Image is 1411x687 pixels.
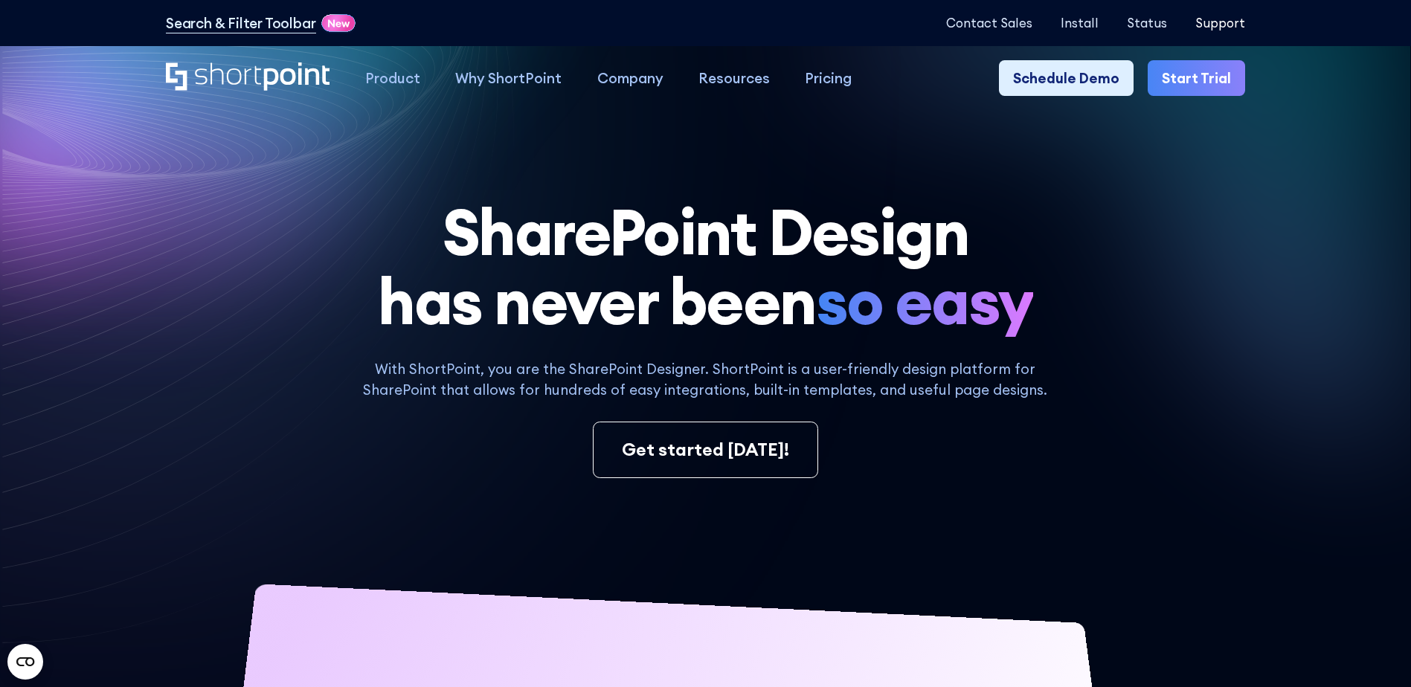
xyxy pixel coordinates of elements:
a: Pricing [788,60,870,95]
a: Install [1061,16,1099,30]
a: Home [166,62,330,93]
h1: SharePoint Design has never been [166,198,1245,338]
a: Support [1195,16,1245,30]
a: Why ShortPoint [438,60,579,95]
div: Why ShortPoint [455,68,562,88]
iframe: Chat Widget [1337,616,1411,687]
a: Schedule Demo [999,60,1134,95]
span: so easy [816,267,1033,337]
div: Pricing [805,68,852,88]
a: Resources [681,60,787,95]
a: Product [347,60,437,95]
div: Product [365,68,420,88]
a: Get started [DATE]! [593,422,818,478]
a: Contact Sales [946,16,1032,30]
p: With ShortPoint, you are the SharePoint Designer. ShortPoint is a user-friendly design platform f... [348,358,1062,401]
a: Status [1127,16,1167,30]
a: Search & Filter Toolbar [166,13,316,33]
div: Company [597,68,663,88]
button: Open CMP widget [7,644,43,680]
a: Start Trial [1148,60,1245,95]
div: Resources [698,68,770,88]
div: Get started [DATE]! [622,436,789,463]
a: Company [579,60,681,95]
